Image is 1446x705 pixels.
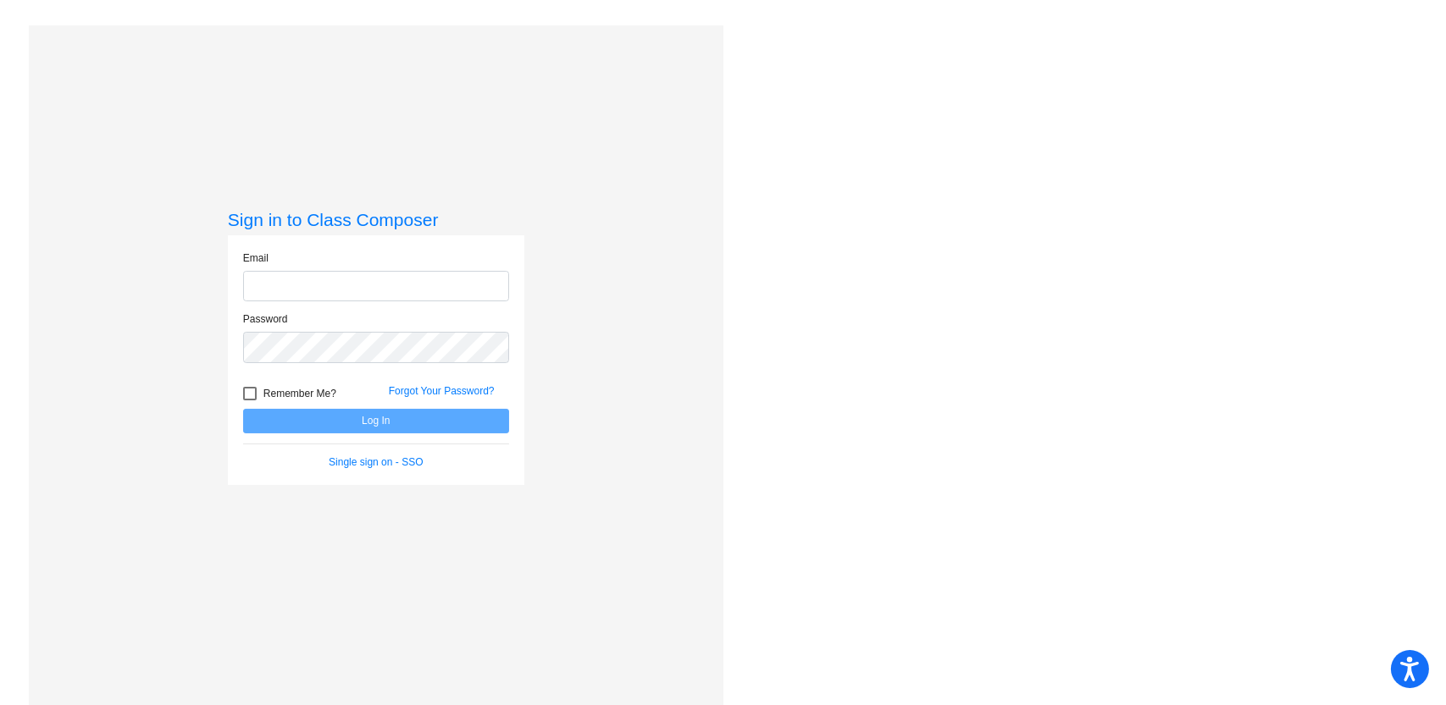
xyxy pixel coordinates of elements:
[263,383,336,404] span: Remember Me?
[228,209,524,230] h3: Sign in to Class Composer
[329,456,423,468] a: Single sign on - SSO
[243,311,288,327] label: Password
[389,385,495,397] a: Forgot Your Password?
[243,251,269,266] label: Email
[243,409,509,433] button: Log In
